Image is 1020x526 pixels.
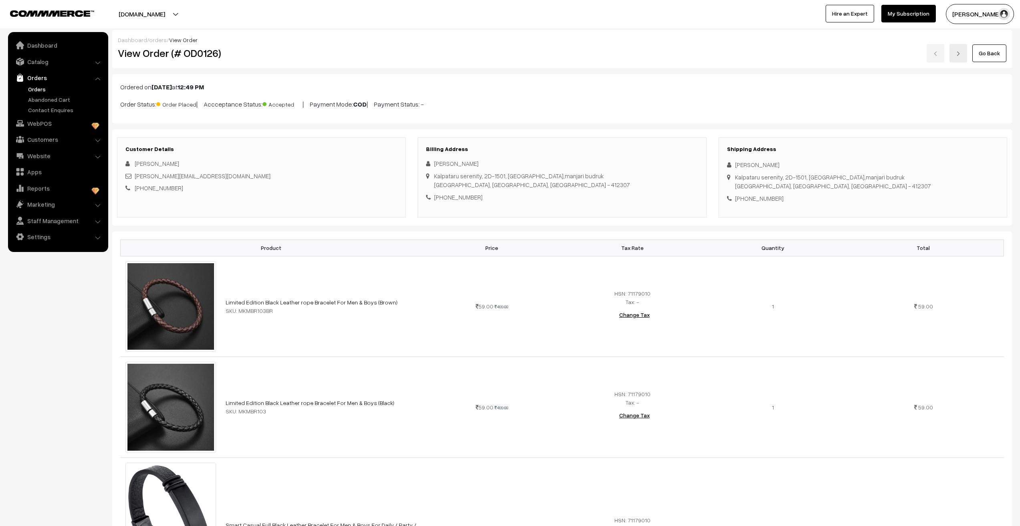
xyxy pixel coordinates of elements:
[353,100,367,108] b: COD
[10,71,105,85] a: Orders
[178,83,204,91] b: 12:49 PM
[772,303,774,310] span: 1
[135,160,179,167] span: [PERSON_NAME]
[118,36,147,43] a: Dashboard
[10,181,105,195] a: Reports
[614,290,650,305] span: HSN: 71179010 Tax: -
[10,165,105,179] a: Apps
[614,391,650,406] span: HSN: 71179010 Tax: -
[613,306,656,324] button: Change Tax
[495,304,508,309] strike: 499.00
[946,4,1014,24] button: [PERSON_NAME]
[125,362,216,452] img: imagghf8spy8kpyz.jpeg
[226,407,417,415] div: SKU: MKMBR103
[125,146,397,153] h3: Customer Details
[956,51,961,56] img: right-arrow.png
[434,171,630,189] div: Kalpataru serenity, 2D-1501, [GEOGRAPHIC_DATA],manjari budruk [GEOGRAPHIC_DATA], [GEOGRAPHIC_DATA...
[118,47,406,59] h2: View Order (# OD0126)
[972,44,1006,62] a: Go Back
[91,4,193,24] button: [DOMAIN_NAME]
[226,306,417,315] div: SKU: MKMBR103BR
[169,36,198,43] span: View Order
[426,146,698,153] h3: Billing Address
[149,36,167,43] a: orders
[826,5,874,22] a: Hire an Expert
[226,399,394,406] a: Limited Edition Black Leather rope Bracelet For Men & Boys (Black)
[10,10,94,16] img: COMMMERCE
[121,240,422,256] th: Product
[10,214,105,228] a: Staff Management
[120,98,1004,109] p: Order Status: | Accceptance Status: | Payment Mode: | Payment Status: -
[426,193,698,202] div: [PHONE_NUMBER]
[26,106,105,114] a: Contact Enquires
[10,149,105,163] a: Website
[495,405,508,410] strike: 499.00
[226,299,398,306] a: Limited Edition Black Leather rope Bracelet For Men & Boys (Brown)
[703,240,843,256] th: Quantity
[10,132,105,147] a: Customers
[10,8,80,18] a: COMMMERCE
[10,116,105,131] a: WebPOS
[727,146,999,153] h3: Shipping Address
[476,404,493,411] span: 59.00
[918,303,933,310] span: 59.00
[118,36,1006,44] div: / /
[26,95,105,104] a: Abandoned Cart
[135,184,183,191] a: [PHONE_NUMBER]
[476,303,493,310] span: 59.00
[135,172,271,179] a: [PERSON_NAME][EMAIL_ADDRESS][DOMAIN_NAME]
[156,98,196,109] span: Order Placed
[998,8,1010,20] img: user
[10,54,105,69] a: Catalog
[10,197,105,212] a: Marketing
[151,83,172,91] b: [DATE]
[772,404,774,411] span: 1
[10,230,105,244] a: Settings
[26,85,105,93] a: Orders
[843,240,1004,256] th: Total
[120,82,1004,92] p: Ordered on at
[918,404,933,411] span: 59.00
[735,173,931,191] div: Kalpataru serenity, 2D-1501, [GEOGRAPHIC_DATA],manjari budruk [GEOGRAPHIC_DATA], [GEOGRAPHIC_DATA...
[562,240,703,256] th: Tax Rate
[263,98,303,109] span: Accepted
[125,261,216,352] img: imagghf8tkpprks9.jpeg
[727,194,999,203] div: [PHONE_NUMBER]
[727,160,999,169] div: [PERSON_NAME]
[426,159,698,168] div: [PERSON_NAME]
[422,240,562,256] th: Price
[613,407,656,424] button: Change Tax
[881,5,936,22] a: My Subscription
[10,38,105,52] a: Dashboard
